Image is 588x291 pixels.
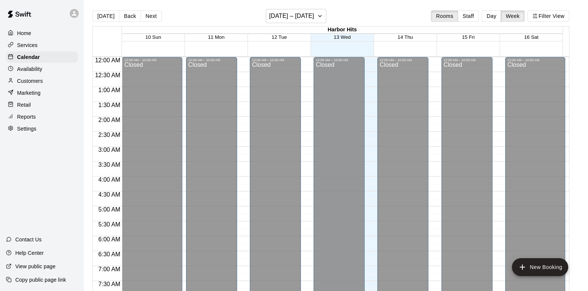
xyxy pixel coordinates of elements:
[97,251,122,257] span: 6:30 AM
[17,65,43,73] p: Availability
[272,34,287,40] button: 12 Tue
[17,125,37,132] p: Settings
[124,58,180,62] div: 12:00 AM – 10:00 AM
[97,132,122,138] span: 2:30 AM
[17,89,41,97] p: Marketing
[97,176,122,183] span: 4:00 AM
[141,10,161,22] button: Next
[97,117,122,123] span: 2:00 AM
[334,34,351,40] button: 13 Wed
[92,10,119,22] button: [DATE]
[6,75,78,87] a: Customers
[528,10,569,22] button: Filter View
[208,34,224,40] button: 11 Mon
[119,10,141,22] button: Back
[97,236,122,242] span: 6:00 AM
[6,40,78,51] a: Services
[15,263,56,270] p: View public page
[93,57,122,63] span: 12:00 AM
[15,249,44,257] p: Help Center
[524,34,539,40] button: 16 Sat
[97,87,122,93] span: 1:00 AM
[97,147,122,153] span: 3:00 AM
[15,236,42,243] p: Contact Us
[97,162,122,168] span: 3:30 AM
[145,34,161,40] button: 10 Sun
[17,77,43,85] p: Customers
[252,58,299,62] div: 12:00 AM – 10:00 AM
[6,28,78,39] a: Home
[482,10,501,22] button: Day
[6,111,78,122] a: Reports
[97,281,122,287] span: 7:30 AM
[122,26,563,34] div: Harbor Hits
[444,58,490,62] div: 12:00 AM – 10:00 AM
[6,63,78,75] a: Availability
[188,58,235,62] div: 12:00 AM – 10:00 AM
[17,41,38,49] p: Services
[6,99,78,110] a: Retail
[6,87,78,98] a: Marketing
[97,221,122,228] span: 5:30 AM
[97,102,122,108] span: 1:30 AM
[316,58,362,62] div: 12:00 AM – 10:00 AM
[266,9,327,23] button: [DATE] – [DATE]
[93,72,122,78] span: 12:30 AM
[462,34,475,40] button: 15 Fri
[97,191,122,198] span: 4:30 AM
[15,276,66,284] p: Copy public page link
[97,266,122,272] span: 7:00 AM
[507,58,563,62] div: 12:00 AM – 10:00 AM
[6,123,78,134] a: Settings
[397,34,413,40] button: 14 Thu
[97,206,122,213] span: 5:00 AM
[269,11,314,21] h6: [DATE] – [DATE]
[17,29,31,37] p: Home
[17,113,36,121] p: Reports
[380,58,426,62] div: 12:00 AM – 10:00 AM
[458,10,479,22] button: Staff
[512,258,568,276] button: add
[6,51,78,63] a: Calendar
[501,10,524,22] button: Week
[431,10,458,22] button: Rooms
[17,53,40,61] p: Calendar
[17,101,31,109] p: Retail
